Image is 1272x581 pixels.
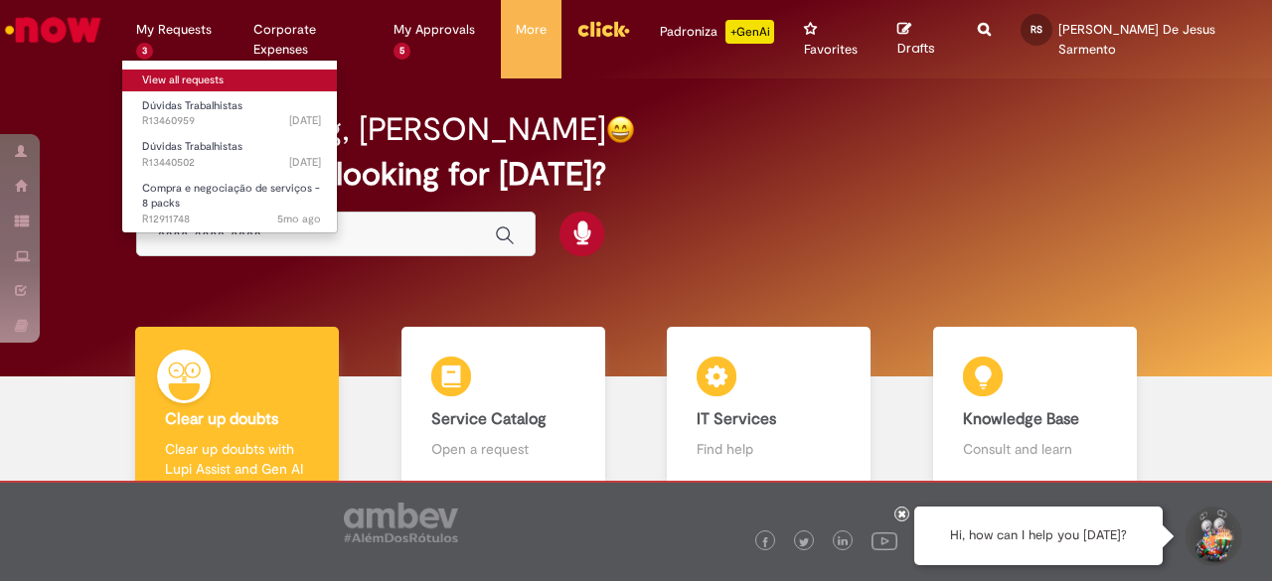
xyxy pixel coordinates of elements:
[872,527,897,553] img: logo_footer_youtube.png
[122,136,341,173] a: Open R13440502 : Dúvidas Trabalhistas
[963,409,1079,429] b: Knowledge Base
[142,98,242,113] span: Dúvidas Trabalhistas
[725,20,774,44] p: +GenAi
[760,537,770,547] img: logo_footer_facebook.png
[289,155,321,170] time: 22/08/2025 15:36:45
[897,21,948,58] a: Drafts
[799,537,809,547] img: logo_footer_twitter.png
[344,503,458,542] img: logo_footer_ambev_rotulo_gray.png
[1031,23,1042,36] span: RS
[136,157,1135,192] h2: What are you looking for [DATE]?
[142,113,321,129] span: R13460959
[122,178,341,220] a: Open R12911748 : Compra e negociação de serviços - 8 packs
[142,212,321,227] span: R12911748
[136,43,153,60] span: 3
[914,507,1163,565] div: Hi, how can I help you [DATE]?
[136,112,606,147] h2: Good morning, [PERSON_NAME]
[165,439,309,479] p: Clear up doubts with Lupi Assist and Gen AI
[289,113,321,128] span: [DATE]
[136,20,212,40] span: My Requests
[121,60,338,233] ul: My Requests
[142,139,242,154] span: Dúvidas Trabalhistas
[660,20,774,44] div: Padroniza
[142,155,321,171] span: R13440502
[902,327,1169,499] a: Knowledge Base Consult and learn
[838,536,848,548] img: logo_footer_linkedin.png
[804,40,858,60] span: Favorites
[122,70,341,91] a: View all requests
[394,43,410,60] span: 5
[2,10,104,50] img: ServiceNow
[142,181,320,212] span: Compra e negociação de serviços - 8 packs
[289,113,321,128] time: 29/08/2025 09:09:09
[394,20,475,40] span: My Approvals
[576,14,630,44] img: click_logo_yellow_360x200.png
[289,155,321,170] span: [DATE]
[104,327,371,499] a: Clear up doubts Clear up doubts with Lupi Assist and Gen AI
[963,439,1107,459] p: Consult and learn
[253,20,364,60] span: Corporate Expenses
[636,327,902,499] a: IT Services Find help
[1058,21,1215,58] span: [PERSON_NAME] De Jesus Sarmento
[431,439,575,459] p: Open a request
[371,327,637,499] a: Service Catalog Open a request
[897,39,935,58] span: Drafts
[122,95,341,132] a: Open R13460959 : Dúvidas Trabalhistas
[1183,507,1242,566] button: Start Support Conversation
[697,439,841,459] p: Find help
[277,212,321,226] span: 5mo ago
[165,409,278,429] b: Clear up doubts
[606,115,635,144] img: happy-face.png
[277,212,321,226] time: 08/04/2025 15:35:27
[697,409,776,429] b: IT Services
[516,20,547,40] span: More
[431,409,547,429] b: Service Catalog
